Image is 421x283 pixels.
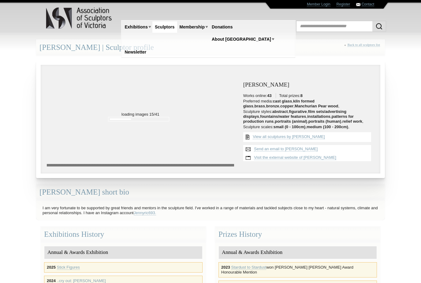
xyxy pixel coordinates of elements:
[122,47,149,58] a: Newsletter
[122,21,150,33] a: Exhibitions
[47,71,234,117] p: loading images 15/41
[177,21,207,33] a: Membership
[254,147,318,151] a: Send an email to [PERSON_NAME]
[47,278,56,283] strong: 2024
[243,109,374,124] li: Sculpture styles: , , , , , , , , ,
[274,125,306,129] strong: small (0 - 100cm)
[308,119,341,124] strong: portraits (human)
[375,23,383,30] img: Search
[342,119,362,124] strong: relief work
[273,99,292,103] strong: cast glass
[260,114,306,119] strong: fountains/water features
[44,246,202,259] div: Annual & Awards Exhibition
[218,262,377,277] div: won [PERSON_NAME] [PERSON_NAME] Award Honourable Mention
[243,99,374,109] li: Preferred media: , , , , , ,
[46,6,113,30] img: logo.png
[36,184,385,200] div: [PERSON_NAME] short bio
[243,125,374,129] li: Sculpture scales: , ,
[243,154,253,162] img: Visit website
[209,34,274,45] a: About [GEOGRAPHIC_DATA]
[39,204,382,217] p: I am very fortunate to be supported by great friends and mentors in the sculpture field. I've wor...
[243,145,253,154] img: Send an email to Jenny Rickards
[134,210,156,215] a: Jennyric693.
[219,246,377,259] div: Annual & Awards Exhibition
[243,114,354,124] strong: patterns for production runs
[152,21,177,33] a: Sculptors
[275,119,307,124] strong: portraits (animal)
[356,3,360,6] img: Contact ASV
[243,109,346,119] strong: film sets/advertising displays
[289,109,307,114] strong: figurative
[362,2,374,7] a: Contact
[221,265,230,270] strong: 2023
[215,226,380,243] div: Prizes History
[253,134,325,139] a: View all sculptures by [PERSON_NAME]
[280,104,293,108] strong: copper
[47,265,56,270] strong: 2025
[243,99,315,108] strong: kiln formed glass
[209,21,235,33] a: Donations
[272,109,288,114] strong: abstract
[295,104,338,108] strong: Manchurian Pear wood
[348,43,380,47] a: Back to all sculptors list
[344,43,382,54] div: «
[307,114,330,119] strong: installations
[255,104,265,108] strong: brass
[337,2,350,7] a: Register
[267,93,271,98] strong: 43
[231,265,266,270] a: Stardust to Stardust
[243,82,374,88] h3: [PERSON_NAME]
[57,265,80,270] a: Stick Figures
[243,132,252,142] img: View all {sculptor_name} sculptures list
[307,2,330,7] a: Member Login
[36,39,385,56] div: [PERSON_NAME] | Sculptor profile
[243,93,374,98] li: Works online: Total prizes:
[254,155,336,160] a: Visit the external website of [PERSON_NAME]
[300,93,303,98] strong: 8
[266,104,279,108] strong: bronze
[41,226,206,243] div: Exhibitions History
[307,125,348,129] strong: medium (100 - 200cm)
